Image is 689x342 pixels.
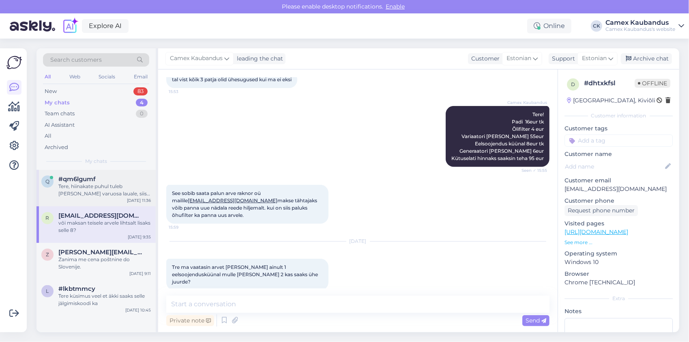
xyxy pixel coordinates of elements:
[45,143,68,152] div: Archived
[565,162,663,171] input: Add name
[85,158,107,165] span: My chats
[565,258,673,266] p: Windows 10
[567,96,655,105] div: [GEOGRAPHIC_DATA], Kiviõli
[565,219,673,228] p: Visited pages
[635,79,670,88] span: Offline
[565,239,673,246] p: See more ...
[82,19,129,33] a: Explore AI
[565,307,673,316] p: Notes
[50,56,102,64] span: Search customers
[565,112,673,119] div: Customer information
[621,53,672,64] div: Archive chat
[605,26,675,32] div: Camex Kaubandus's website
[517,167,547,173] span: Seen ✓ 15:55
[97,71,117,82] div: Socials
[46,215,49,221] span: r
[58,183,151,197] div: Tere, hiinakate puhul tuleb [PERSON_NAME] varuosa lauale, siis saame vaadata kas sinna on midagi ...
[565,249,673,258] p: Operating system
[468,54,500,63] div: Customer
[127,197,151,203] div: [DATE] 11:36
[172,190,318,218] span: See sobib saata palun arve raknor oü mailile makse tähtajaks võib panna uue nädala reede hiljemal...
[58,292,151,307] div: Tere küsimus veel et äkki saaks selle jälgimiskoodi ka
[565,176,673,185] p: Customer email
[526,317,546,324] span: Send
[136,99,148,107] div: 4
[170,54,223,63] span: Camex Kaubandus
[451,111,544,161] span: Tere! Padi 16eur tk Õlifilter 4 eur Variaatori [PERSON_NAME] 55eur Eelsoojendus küünal 8eur tk Ge...
[507,100,547,106] span: Camex Kaubandus
[565,295,673,302] div: Extra
[527,19,571,33] div: Online
[166,315,214,326] div: Private note
[584,78,635,88] div: # dhtxkfsl
[128,234,151,240] div: [DATE] 9:35
[591,20,602,32] div: CK
[136,110,148,118] div: 0
[45,87,57,95] div: New
[605,19,675,26] div: Camex Kaubandus
[565,134,673,147] input: Add a tag
[45,110,75,118] div: Team chats
[234,54,283,63] div: leading the chat
[133,87,148,95] div: 83
[58,212,143,219] span: raknor@mail.ee
[507,54,531,63] span: Estonian
[172,264,319,285] span: Tre ma vaatasin arvet [PERSON_NAME] ainult 1 eelsoojendusküünal mulle [PERSON_NAME] 2 kas saaks ü...
[169,89,199,95] span: 15:53
[172,76,292,82] span: tal vist kõik 3 patja olid ühesugused kui ma ei eksi
[46,251,49,258] span: z
[45,99,70,107] div: My chats
[565,270,673,278] p: Browser
[125,307,151,313] div: [DATE] 10:45
[565,278,673,287] p: Chrome [TECHNICAL_ID]
[58,249,143,256] span: zlatko.gracner@siol.net
[565,205,638,216] div: Request phone number
[605,19,684,32] a: Camex KaubandusCamex Kaubandus's website
[169,224,199,230] span: 15:59
[565,185,673,193] p: [EMAIL_ADDRESS][DOMAIN_NAME]
[129,271,151,277] div: [DATE] 9:11
[6,55,22,70] img: Askly Logo
[46,288,49,294] span: l
[582,54,607,63] span: Estonian
[188,197,277,203] a: [EMAIL_ADDRESS][DOMAIN_NAME]
[132,71,149,82] div: Email
[68,71,82,82] div: Web
[58,256,151,271] div: Zanima me cena poštnine do Slovenije.
[549,54,575,63] div: Support
[565,150,673,158] p: Customer name
[58,175,96,183] span: #qm6lgumf
[166,238,549,245] div: [DATE]
[565,228,628,236] a: [URL][DOMAIN_NAME]
[571,81,575,87] span: d
[58,285,95,292] span: #lkbtmmcy
[565,124,673,133] p: Customer tags
[383,3,407,10] span: Enable
[45,121,75,129] div: AI Assistant
[565,197,673,205] p: Customer phone
[58,219,151,234] div: või maksan teisele arvele lihtsalt lisaks selle 8?
[45,132,52,140] div: All
[62,17,79,35] img: explore-ai
[45,178,49,184] span: q
[43,71,52,82] div: All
